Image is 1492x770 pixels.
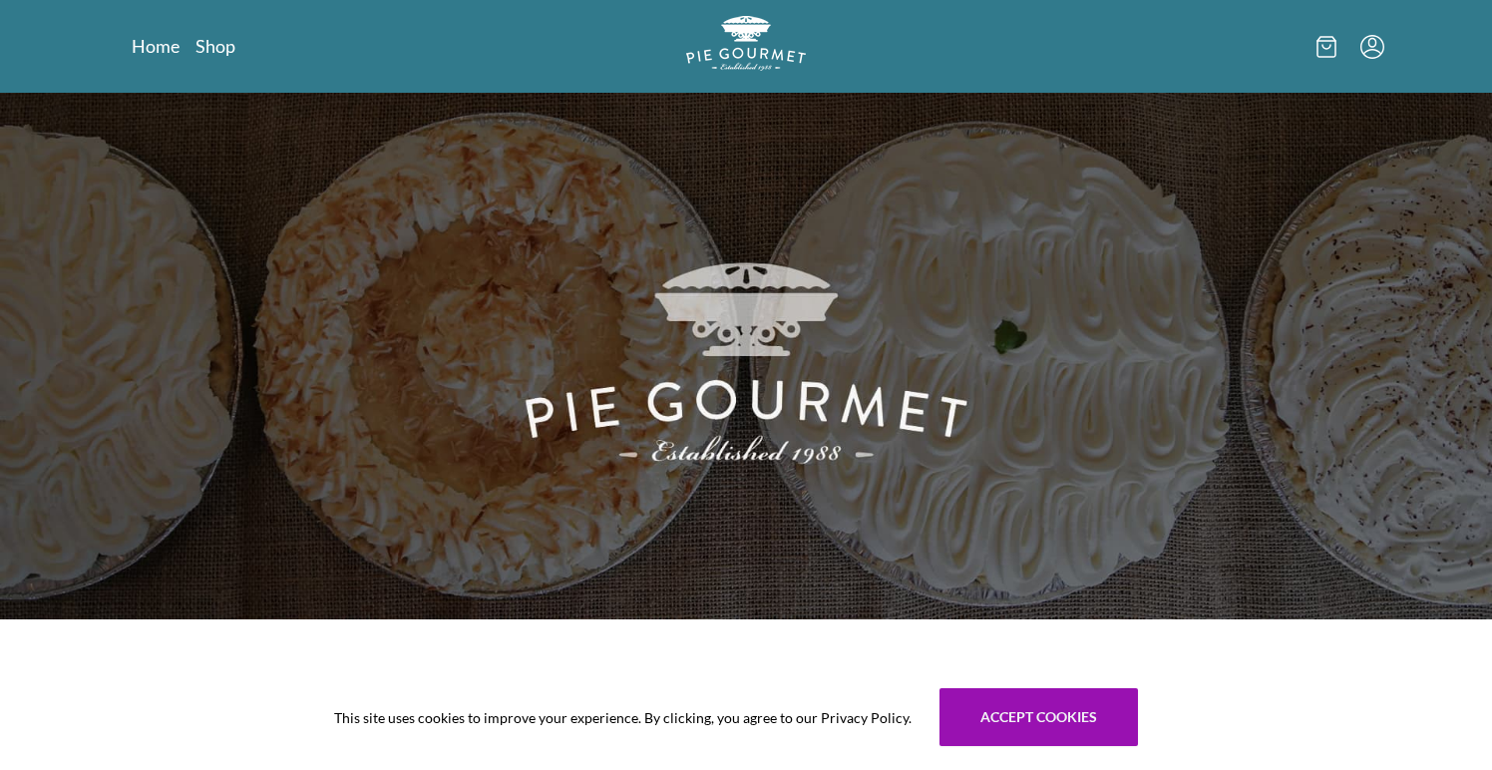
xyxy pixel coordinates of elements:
button: Menu [1360,35,1384,59]
button: Accept cookies [939,688,1138,746]
span: This site uses cookies to improve your experience. By clicking, you agree to our Privacy Policy. [334,707,912,728]
img: logo [686,16,806,71]
a: Logo [686,16,806,77]
a: Shop [195,34,235,58]
a: Home [132,34,180,58]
